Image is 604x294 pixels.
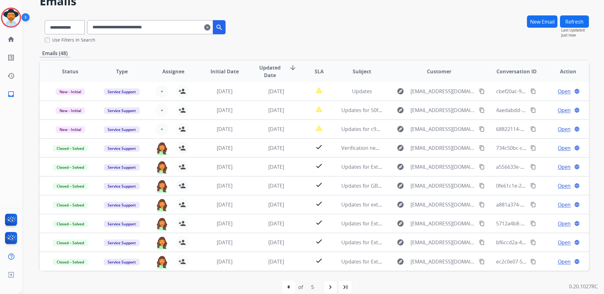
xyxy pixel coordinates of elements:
mat-icon: content_copy [530,88,536,94]
mat-icon: explore [397,106,404,114]
span: Closed – Solved [53,202,88,208]
span: [EMAIL_ADDRESS][DOMAIN_NAME] [411,125,475,133]
span: [DATE] [217,182,232,189]
mat-icon: content_copy [479,221,485,226]
mat-icon: history [7,72,15,80]
span: [EMAIL_ADDRESS][DOMAIN_NAME] [411,163,475,171]
span: Customer [427,68,451,75]
mat-icon: language [574,164,580,170]
span: [DATE] [268,220,284,227]
mat-icon: person_add [178,182,186,189]
img: agent-avatar [156,236,168,249]
mat-icon: content_copy [479,88,485,94]
mat-icon: person_add [178,125,186,133]
span: Updates for Extend 50fb8f34-75dc-4553-a04c-c55618e89a86_Lalasa [PERSON_NAME] [341,258,540,265]
span: [DATE] [217,220,232,227]
span: Open [558,258,571,265]
span: Service Support [104,202,140,208]
mat-icon: content_copy [479,240,485,245]
mat-icon: navigate_next [327,283,334,291]
mat-icon: content_copy [479,126,485,132]
mat-icon: language [574,259,580,264]
mat-icon: report_problem [315,87,323,94]
span: [EMAIL_ADDRESS][DOMAIN_NAME] [411,144,475,152]
span: [DATE] [217,107,232,114]
span: Open [558,163,571,171]
mat-icon: content_copy [530,126,536,132]
span: [EMAIL_ADDRESS][DOMAIN_NAME] [411,201,475,208]
mat-icon: explore [397,239,404,246]
span: [DATE] [268,201,284,208]
mat-icon: inbox [7,90,15,98]
span: [DATE] [217,239,232,246]
span: Open [558,239,571,246]
mat-icon: explore [397,220,404,227]
button: + [156,123,168,135]
span: Open [558,201,571,208]
span: Conversation ID [496,68,537,75]
span: [DATE] [268,144,284,151]
span: 734c50bc-cd6c-4a17-97a7-d2937442c327 [496,144,592,151]
mat-icon: explore [397,163,404,171]
span: cbef20ac-9f8f-4f8d-bc0b-b92c7dc9a100 [496,88,588,95]
mat-icon: home [7,36,15,43]
mat-icon: person_add [178,106,186,114]
button: + [156,85,168,98]
mat-icon: content_copy [479,107,485,113]
mat-icon: person_add [178,163,186,171]
mat-icon: content_copy [530,183,536,189]
button: New Email [527,15,557,28]
mat-icon: report_problem [315,124,323,132]
mat-icon: content_copy [530,145,536,151]
mat-icon: language [574,240,580,245]
span: Service Support [104,183,140,189]
span: Initial Date [210,68,239,75]
span: [DATE] [217,88,232,95]
span: [EMAIL_ADDRESS][DOMAIN_NAME] [411,239,475,246]
span: [EMAIL_ADDRESS][DOMAIN_NAME] [411,182,475,189]
mat-icon: person_add [178,88,186,95]
mat-icon: arrow_downward [289,64,297,71]
span: Closed – Solved [53,259,88,265]
mat-icon: language [574,88,580,94]
span: Updated Date [256,64,284,79]
span: [DATE] [268,182,284,189]
mat-icon: person_add [178,258,186,265]
mat-icon: content_copy [530,164,536,170]
mat-icon: last_page [342,283,349,291]
span: a556633e-2910-4b8d-bb2d-f7566c73af97 [496,163,592,170]
span: Closed – Solved [53,164,88,171]
p: Emails (48) [40,49,70,57]
span: 68822114-9eaf-4377-bd58-b998cef89e8d [496,126,591,133]
span: + [160,88,163,95]
span: 0fe61c1e-2841-4240-a1f1-9ec264234269 [496,182,590,189]
span: [DATE] [268,88,284,95]
mat-icon: person_add [178,144,186,152]
mat-icon: content_copy [479,183,485,189]
span: Updates for extend 41c339cf-b977-4414-bcad-466b89e8564b_Suarez [PERSON_NAME] [341,201,543,208]
div: of [298,283,303,291]
mat-icon: explore [397,182,404,189]
img: agent-avatar [156,142,168,155]
button: + [156,104,168,116]
span: [EMAIL_ADDRESS][DOMAIN_NAME] [411,106,475,114]
mat-icon: check [315,143,323,151]
mat-icon: content_copy [530,259,536,264]
span: Closed – Solved [53,221,88,227]
span: Service Support [104,259,140,265]
span: [DATE] [217,201,232,208]
mat-icon: content_copy [479,202,485,207]
div: 5 [306,281,319,293]
mat-icon: person_add [178,239,186,246]
span: [EMAIL_ADDRESS][DOMAIN_NAME] [411,258,475,265]
mat-icon: search [215,24,223,31]
span: Status [62,68,78,75]
mat-icon: check [315,181,323,189]
mat-icon: language [574,145,580,151]
span: + [160,125,163,133]
span: [EMAIL_ADDRESS][DOMAIN_NAME] [411,88,475,95]
span: Verification needed_Jennifer Martinez_9dcbefda-3438-4823-b2cb-35319f26619d [341,144,528,151]
mat-icon: content_copy [479,259,485,264]
span: [DATE] [217,126,232,133]
span: Updates for GBS bbc76be3-5a10-40c3-8f36-93a9cd80a2b7_Kelvin [PERSON_NAME] [341,182,535,189]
